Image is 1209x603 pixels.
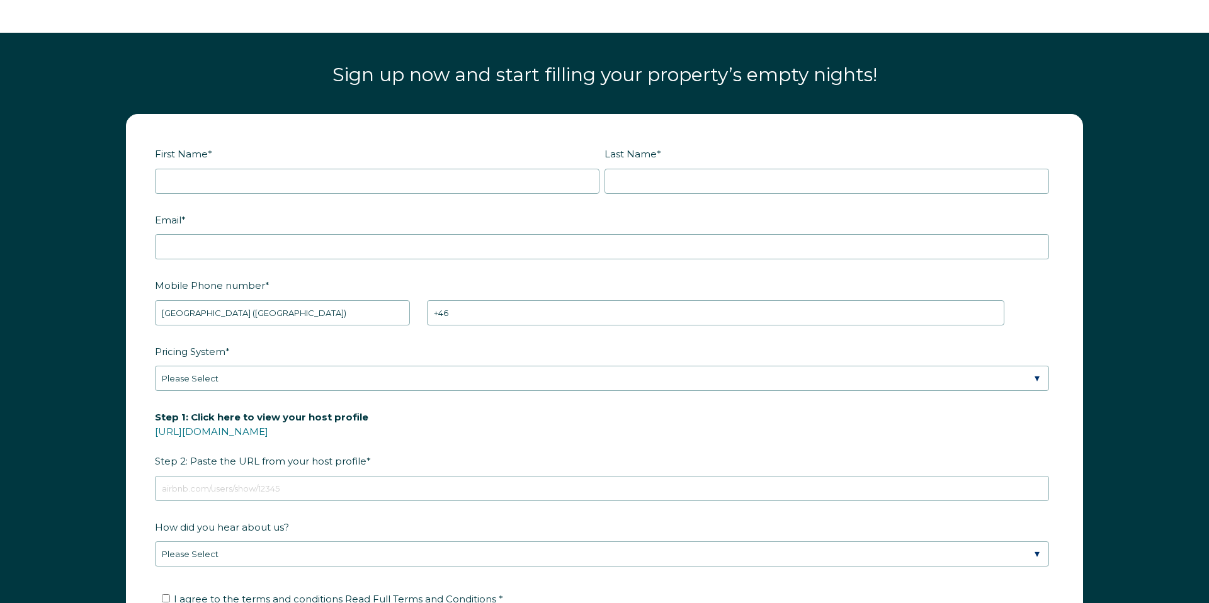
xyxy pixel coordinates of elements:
span: Step 2: Paste the URL from your host profile [155,407,368,471]
span: Sign up now and start filling your property’s empty nights! [332,63,877,86]
span: Step 1: Click here to view your host profile [155,407,368,427]
span: Mobile Phone number [155,276,265,295]
span: How did you hear about us? [155,517,289,537]
span: Email [155,210,181,230]
span: Pricing System [155,342,225,361]
span: First Name [155,144,208,164]
input: I agree to the terms and conditions Read Full Terms and Conditions * [162,594,170,602]
input: airbnb.com/users/show/12345 [155,476,1049,501]
span: Last Name [604,144,657,164]
a: [URL][DOMAIN_NAME] [155,425,268,437]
